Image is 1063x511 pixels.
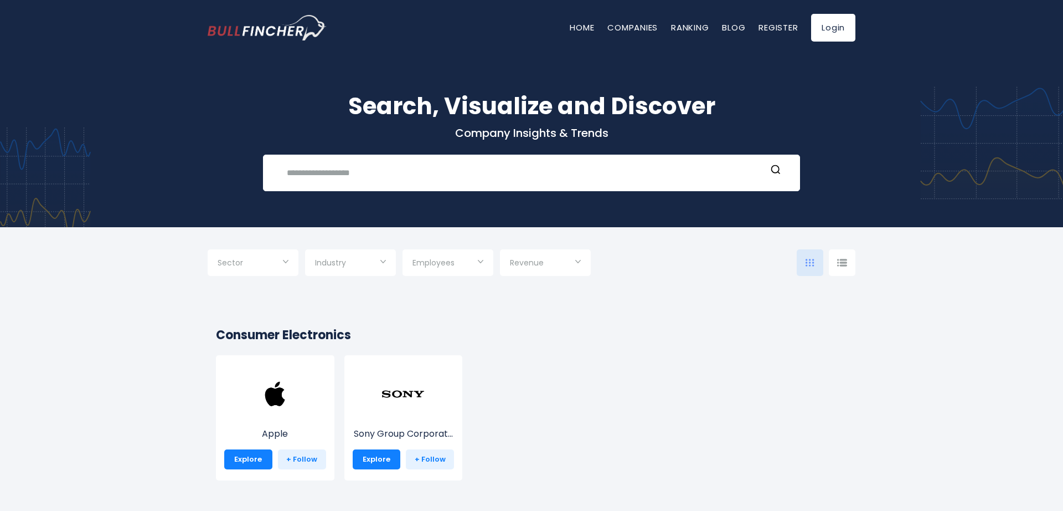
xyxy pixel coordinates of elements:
[353,392,455,441] a: Sony Group Corporat...
[208,15,327,40] a: Go to homepage
[412,258,455,268] span: Employees
[216,326,847,344] h2: Consumer Electronics
[315,258,346,268] span: Industry
[412,254,483,274] input: Selection
[510,258,544,268] span: Revenue
[381,372,425,416] img: SONY.png
[224,449,272,469] a: Explore
[837,259,847,267] img: icon-comp-list-view.svg
[806,259,814,267] img: icon-comp-grid.svg
[315,254,386,274] input: Selection
[406,449,454,469] a: + Follow
[208,89,855,124] h1: Search, Visualize and Discover
[607,22,658,33] a: Companies
[353,427,455,441] p: Sony Group Corporation
[768,164,783,178] button: Search
[353,449,401,469] a: Explore
[671,22,709,33] a: Ranking
[208,126,855,140] p: Company Insights & Trends
[510,254,581,274] input: Selection
[218,254,288,274] input: Selection
[570,22,594,33] a: Home
[224,427,326,441] p: Apple
[758,22,798,33] a: Register
[811,14,855,42] a: Login
[208,15,327,40] img: bullfincher logo
[253,372,297,416] img: AAPL.png
[722,22,745,33] a: Blog
[224,392,326,441] a: Apple
[278,449,326,469] a: + Follow
[218,258,243,268] span: Sector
